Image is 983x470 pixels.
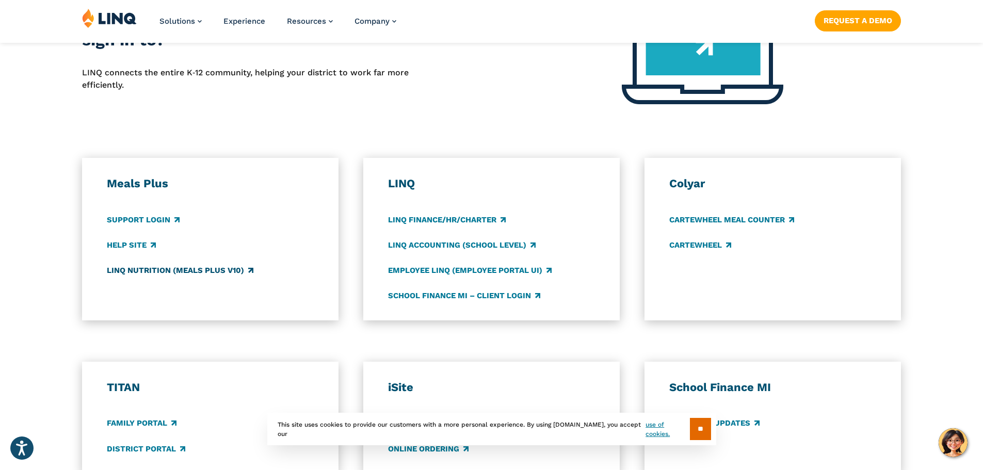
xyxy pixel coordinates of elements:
[354,17,396,26] a: Company
[669,214,794,225] a: CARTEWHEEL Meal Counter
[669,176,877,191] h3: Colyar
[815,10,901,31] a: Request a Demo
[159,17,195,26] span: Solutions
[82,67,409,92] p: LINQ connects the entire K‑12 community, helping your district to work far more efficiently.
[159,8,396,42] nav: Primary Navigation
[388,214,506,225] a: LINQ Finance/HR/Charter
[82,8,137,28] img: LINQ | K‑12 Software
[223,17,265,26] a: Experience
[388,290,540,301] a: School Finance MI – Client Login
[939,428,968,457] button: Hello, have a question? Let’s chat.
[107,176,314,191] h3: Meals Plus
[669,380,877,395] h3: School Finance MI
[388,176,595,191] h3: LINQ
[388,239,536,251] a: LINQ Accounting (school level)
[107,265,253,276] a: LINQ Nutrition (Meals Plus v10)
[107,214,180,225] a: Support Login
[388,265,552,276] a: Employee LINQ (Employee Portal UI)
[646,420,689,439] a: use of cookies.
[388,380,595,395] h3: iSite
[287,17,326,26] span: Resources
[159,17,202,26] a: Solutions
[287,17,333,26] a: Resources
[815,8,901,31] nav: Button Navigation
[267,413,716,445] div: This site uses cookies to provide our customers with a more personal experience. By using [DOMAIN...
[669,239,731,251] a: CARTEWHEEL
[107,418,176,429] a: Family Portal
[107,380,314,395] h3: TITAN
[107,239,156,251] a: Help Site
[354,17,390,26] span: Company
